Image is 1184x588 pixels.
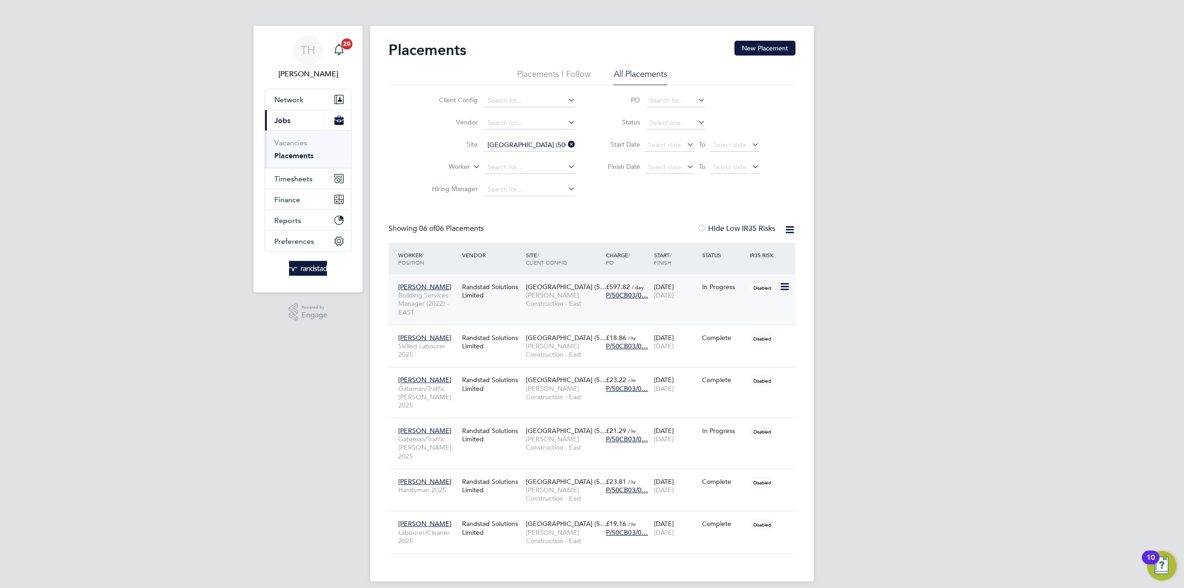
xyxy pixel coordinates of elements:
button: Open Resource Center, 10 new notifications [1147,551,1177,581]
span: / Position [398,251,424,266]
span: P/50CB03/0… [606,486,648,494]
div: [DATE] [652,515,700,541]
span: Powered by [302,303,327,311]
span: Disabled [750,282,775,294]
nav: Main navigation [253,26,363,292]
span: Select date [713,163,746,171]
a: TH[PERSON_NAME] [265,35,351,80]
div: [DATE] [652,473,700,499]
span: P/50CB03/0… [606,342,648,350]
span: TH [301,44,315,56]
a: [PERSON_NAME]Gateman/Traffic [PERSON_NAME] 2025Randstad Solutions Limited[GEOGRAPHIC_DATA] (5…[PE... [396,371,795,378]
span: [PERSON_NAME] Construction - East [526,528,601,545]
div: Charge [604,247,652,271]
span: P/50CB03/0… [606,435,648,443]
span: / PO [606,251,630,266]
span: £18.86 [606,334,626,342]
span: £19.16 [606,520,626,528]
button: New Placement [734,41,795,56]
span: [GEOGRAPHIC_DATA] (5… [526,334,606,342]
span: [DATE] [654,528,674,537]
a: Placements [274,151,314,160]
span: / Client Config [526,251,567,266]
span: [PERSON_NAME] [398,283,451,291]
div: Showing [388,224,486,234]
button: Jobs [265,110,351,130]
input: Search for... [484,117,575,130]
span: [DATE] [654,342,674,350]
span: Engage [302,311,327,319]
span: Skilled Labourer 2025 [398,342,457,359]
div: Complete [702,334,746,342]
span: Finance [274,195,300,204]
span: Jobs [274,116,290,125]
span: [DATE] [654,435,674,443]
a: Go to home page [265,261,351,276]
button: Reports [265,210,351,230]
button: Timesheets [265,168,351,189]
div: Complete [702,376,746,384]
span: [GEOGRAPHIC_DATA] (5… [526,520,606,528]
span: [GEOGRAPHIC_DATA] (5… [526,477,606,486]
span: [PERSON_NAME] Construction - East [526,486,601,502]
div: IR35 Risk [747,247,779,263]
span: 20 [341,38,352,50]
span: [PERSON_NAME] [398,334,451,342]
label: Hiring Manager [425,185,478,193]
span: Disabled [750,333,775,345]
a: Vacancies [274,138,307,147]
h2: Placements [388,41,466,59]
span: [GEOGRAPHIC_DATA] (5… [526,427,606,435]
div: Randstad Solutions Limited [460,329,524,355]
div: 10 [1147,557,1155,569]
span: [PERSON_NAME] [398,477,451,486]
input: Search for... [484,139,575,152]
input: Select one [647,117,705,130]
img: randstad-logo-retina.png [289,261,327,276]
div: Randstad Solutions Limited [460,473,524,499]
span: £23.22 [606,376,626,384]
span: Preferences [274,237,314,246]
button: Finance [265,189,351,210]
span: [GEOGRAPHIC_DATA] (5… [526,376,606,384]
span: To [696,161,708,173]
label: Hide Low IR35 Risks [697,224,775,233]
div: Status [700,247,748,263]
span: / hr [628,520,636,527]
div: Complete [702,477,746,486]
div: [DATE] [652,422,700,448]
span: Select date [648,141,681,149]
div: [DATE] [652,278,700,304]
span: Labourer/Cleaner 2025 [398,528,457,545]
span: Reports [274,216,301,225]
label: Worker [417,162,470,172]
label: Finish Date [598,162,640,171]
label: Client Config [425,96,478,104]
span: £21.29 [606,427,626,435]
span: [PERSON_NAME] [398,376,451,384]
span: To [696,138,708,150]
a: 20 [330,35,348,65]
span: Handyman 2025 [398,486,457,494]
span: [PERSON_NAME] [398,427,451,435]
label: Vendor [425,118,478,126]
input: Search for... [484,94,575,107]
a: [PERSON_NAME]Handyman 2025Randstad Solutions Limited[GEOGRAPHIC_DATA] (5…[PERSON_NAME] Constructi... [396,472,795,480]
li: All Placements [614,68,667,85]
span: [DATE] [654,291,674,299]
span: [PERSON_NAME] [398,520,451,528]
span: 06 of [419,224,436,233]
a: [PERSON_NAME]Labourer/Cleaner 2025Randstad Solutions Limited[GEOGRAPHIC_DATA] (5…[PERSON_NAME] Co... [396,514,795,522]
span: £23.81 [606,477,626,486]
div: Site [524,247,604,271]
span: P/50CB03/0… [606,291,648,299]
div: Start [652,247,700,271]
span: [PERSON_NAME] Construction - East [526,384,601,401]
li: Placements I Follow [517,68,591,85]
span: Disabled [750,375,775,387]
label: Site [425,140,478,149]
span: [PERSON_NAME] Construction - East [526,291,601,308]
span: / day [632,284,644,291]
input: Search for... [484,161,575,174]
label: Start Date [598,140,640,149]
